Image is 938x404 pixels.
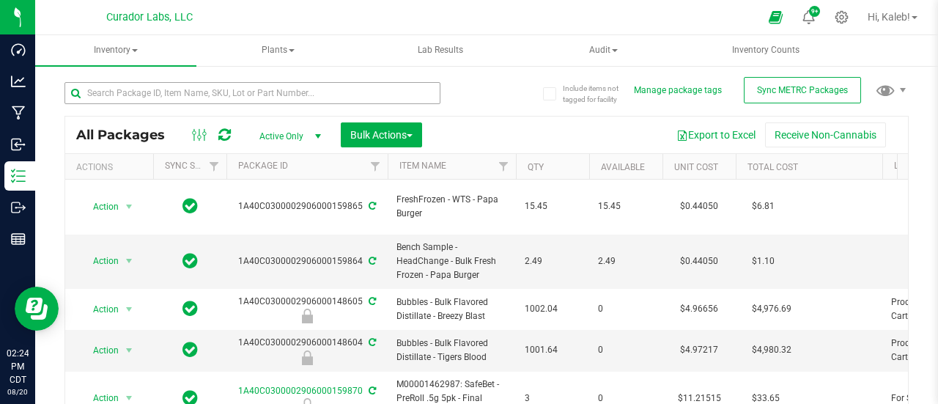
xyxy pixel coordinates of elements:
a: Lab Results [361,35,522,66]
a: Inventory Counts [685,35,846,66]
div: Production - Ready For Carting [224,309,390,323]
span: 2.49 [525,254,580,268]
span: In Sync [182,196,198,216]
span: Open Ecommerce Menu [759,3,792,32]
button: Sync METRC Packages [744,77,861,103]
span: In Sync [182,251,198,271]
a: Filter [202,154,226,179]
span: 9+ [811,9,818,15]
span: $1.10 [745,251,782,272]
span: select [120,299,139,320]
span: $4,980.32 [745,339,799,361]
inline-svg: Inventory [11,169,26,183]
button: Bulk Actions [341,122,422,147]
p: 08/20 [7,386,29,397]
inline-svg: Manufacturing [11,106,26,120]
span: Sync from Compliance System [366,201,376,211]
span: 0 [598,302,654,316]
span: In Sync [182,339,198,360]
a: Item Name [399,161,446,171]
a: Plants [198,35,359,66]
span: Bubbles - Bulk Flavored Distillate - Breezy Blast [396,295,507,323]
inline-svg: Reports [11,232,26,246]
p: 02:24 PM CDT [7,347,29,386]
span: Include items not tagged for facility [563,83,636,105]
td: $4.96656 [662,289,736,330]
a: Package ID [238,161,288,171]
a: Filter [492,154,516,179]
span: $4,976.69 [745,298,799,320]
span: Lab Results [398,44,483,56]
td: $4.97217 [662,330,736,371]
a: Unit Cost [674,162,718,172]
span: Bubbles - Bulk Flavored Distillate - Tigers Blood [396,337,507,364]
span: Audit [523,36,683,65]
div: Actions [76,162,147,172]
span: FreshFrozen - WTS - Papa Burger [396,193,507,221]
a: Qty [528,162,544,172]
span: In Sync [182,298,198,319]
div: 1A40C0300002906000159864 [224,254,390,268]
td: $0.44050 [662,180,736,235]
span: 15.45 [598,199,654,213]
div: 1A40C0300002906000148605 [224,295,390,323]
a: Available [601,162,645,172]
div: 1A40C0300002906000159865 [224,199,390,213]
a: 1A40C0300002906000159870 [238,386,363,396]
span: Curador Labs, LLC [106,11,193,23]
a: Inventory [35,35,196,66]
span: Plants [199,36,358,65]
button: Export to Excel [667,122,765,147]
span: 0 [598,343,654,357]
span: Sync from Compliance System [366,296,376,306]
span: Sync from Compliance System [366,386,376,396]
td: $0.44050 [662,235,736,290]
span: Action [80,299,119,320]
span: select [120,197,139,217]
inline-svg: Dashboard [11,43,26,57]
span: 1001.64 [525,343,580,357]
inline-svg: Inbound [11,137,26,152]
a: Sync Status [165,161,221,171]
span: Action [80,340,119,361]
button: Receive Non-Cannabis [765,122,886,147]
span: Hi, Kaleb! [868,11,910,23]
div: Production - Ready For Carting [224,350,390,365]
span: 2.49 [598,254,654,268]
input: Search Package ID, Item Name, SKU, Lot or Part Number... [64,82,440,104]
span: $6.81 [745,196,782,217]
a: Audit [522,35,684,66]
button: Manage package tags [634,84,722,97]
iframe: Resource center [15,287,59,331]
span: 15.45 [525,199,580,213]
inline-svg: Outbound [11,200,26,215]
span: Sync from Compliance System [366,337,376,348]
span: Action [80,251,119,271]
inline-svg: Analytics [11,74,26,89]
span: All Packages [76,127,180,143]
span: Inventory Counts [712,44,819,56]
div: 1A40C0300002906000148604 [224,336,390,364]
span: Bulk Actions [350,129,413,141]
div: Manage settings [832,10,851,24]
span: select [120,251,139,271]
a: Filter [363,154,388,179]
span: Bench Sample - HeadChange - Bulk Fresh Frozen - Papa Burger [396,240,507,283]
span: 1002.04 [525,302,580,316]
span: Sync from Compliance System [366,256,376,266]
span: Sync METRC Packages [757,85,848,95]
span: select [120,340,139,361]
a: Total Cost [747,162,798,172]
span: Action [80,197,119,217]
